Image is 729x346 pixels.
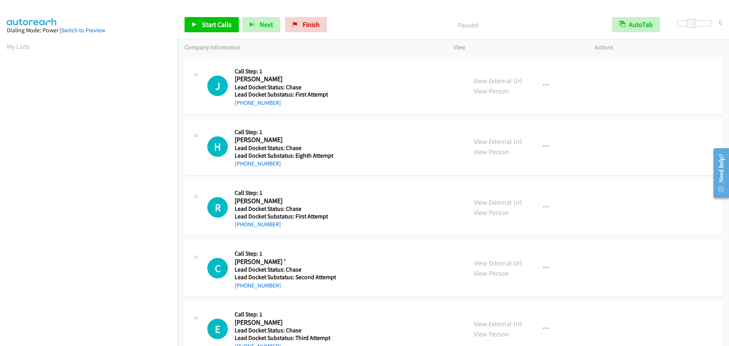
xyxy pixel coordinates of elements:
[453,43,581,52] p: View
[207,76,228,96] h1: J
[207,197,228,218] div: The call is yet to be attempted
[612,17,660,32] button: AutoTab
[474,87,509,95] a: View Person
[7,42,30,51] a: My Lists
[207,136,228,157] div: The call is yet to be attempted
[185,43,440,52] p: Company Information
[235,68,334,75] h5: Call Step: 1
[474,137,522,146] a: View External Url
[235,213,334,220] h5: Lead Docket Substatus: First Attempt
[474,198,522,207] a: View External Url
[474,259,522,267] a: View External Url
[235,136,334,144] h2: [PERSON_NAME]
[7,26,171,35] div: Dialing Mode: Power |
[207,319,228,339] h1: E
[235,318,334,327] h2: [PERSON_NAME]
[202,20,232,29] span: Start Calls
[235,205,334,213] h5: Lead Docket Status: Chase
[260,20,273,29] span: Next
[595,43,722,52] p: Actions
[235,273,336,281] h5: Lead Docket Substatus: Second Attempt
[235,334,334,342] h5: Lead Docket Substatus: Third Attempt
[474,147,509,156] a: View Person
[285,17,327,32] a: Finish
[235,282,281,289] a: [PHONE_NUMBER]
[474,208,509,217] a: View Person
[235,311,334,318] h5: Call Step: 1
[235,221,281,228] a: [PHONE_NUMBER]
[235,84,334,91] h5: Lead Docket Status: Chase
[235,160,281,167] a: [PHONE_NUMBER]
[474,330,509,338] a: View Person
[235,327,334,334] h5: Lead Docket Status: Chase
[474,76,522,85] a: View External Url
[337,20,598,30] p: Paused
[707,143,729,203] iframe: Resource Center
[235,128,334,136] h5: Call Step: 1
[185,17,239,32] a: Start Calls
[719,17,722,27] div: 6
[235,144,334,152] h5: Lead Docket Status: Chase
[303,20,320,29] span: Finish
[207,136,228,157] h1: H
[242,17,280,32] button: Next
[235,258,334,266] h2: [PERSON_NAME] '
[235,99,281,106] a: [PHONE_NUMBER]
[207,197,228,218] h1: R
[235,152,334,160] h5: Lead Docket Substatus: Eighth Attempt
[235,266,336,273] h5: Lead Docket Status: Chase
[207,258,228,278] h1: C
[235,75,334,84] h2: [PERSON_NAME]
[235,91,334,98] h5: Lead Docket Substatus: First Attempt
[235,197,334,205] h2: [PERSON_NAME]
[474,319,522,328] a: View External Url
[61,27,105,34] a: Switch to Preview
[235,189,334,197] h5: Call Step: 1
[207,319,228,339] div: The call is yet to be attempted
[235,250,336,258] h5: Call Step: 1
[207,76,228,96] div: The call is yet to be attempted
[474,269,509,278] a: View Person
